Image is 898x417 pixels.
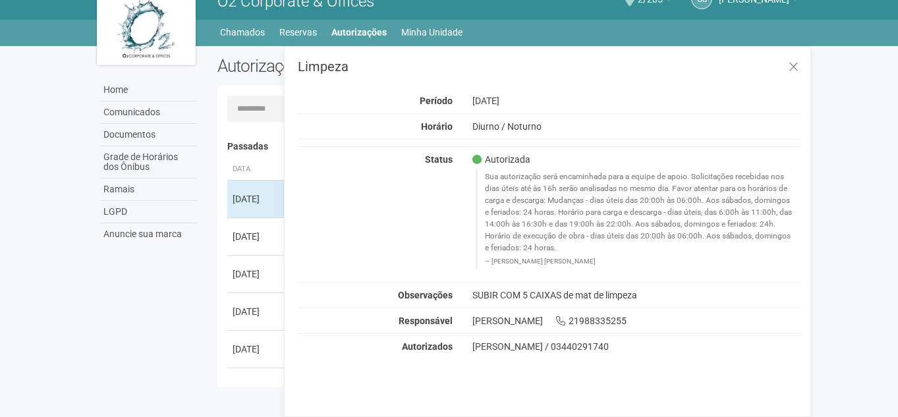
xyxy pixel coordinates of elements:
[463,95,811,107] div: [DATE]
[220,23,265,42] a: Chamados
[463,121,811,132] div: Diurno / Noturno
[100,124,198,146] a: Documentos
[331,23,387,42] a: Autorizações
[398,290,453,300] strong: Observações
[227,159,287,181] th: Data
[279,23,317,42] a: Reservas
[217,56,499,76] h2: Autorizações
[100,201,198,223] a: LGPD
[485,257,794,266] footer: [PERSON_NAME] [PERSON_NAME]
[420,96,453,106] strong: Período
[100,79,198,101] a: Home
[463,289,811,301] div: SUBIR COM 5 CAIXAS de mat de limpeza
[472,341,801,352] div: [PERSON_NAME] / 03440291740
[233,343,281,356] div: [DATE]
[476,169,801,268] blockquote: Sua autorização será encaminhada para a equipe de apoio. Solicitações recebidas nos dias úteis at...
[233,305,281,318] div: [DATE]
[100,223,198,245] a: Anuncie sua marca
[472,153,530,165] span: Autorizada
[100,101,198,124] a: Comunicados
[298,60,800,73] h3: Limpeza
[421,121,453,132] strong: Horário
[402,341,453,352] strong: Autorizados
[100,146,198,179] a: Grade de Horários dos Ônibus
[100,179,198,201] a: Ramais
[233,230,281,243] div: [DATE]
[233,192,281,206] div: [DATE]
[401,23,463,42] a: Minha Unidade
[227,142,792,152] h4: Passadas
[425,154,453,165] strong: Status
[399,316,453,326] strong: Responsável
[463,315,811,327] div: [PERSON_NAME] 21988335255
[233,267,281,281] div: [DATE]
